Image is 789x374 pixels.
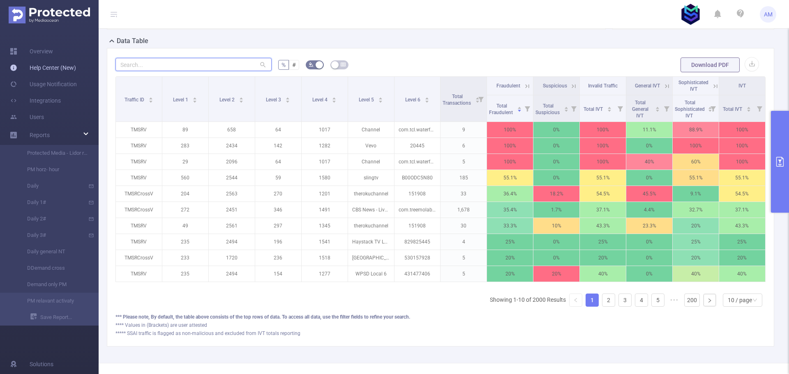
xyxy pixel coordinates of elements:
li: 5 [651,294,664,307]
p: 283 [162,138,208,154]
p: 9 [441,122,487,138]
p: Haystack TV Local & World News [348,234,394,250]
i: icon: caret-down [193,99,197,102]
li: Showing 1-10 of 2000 Results [490,294,566,307]
p: slingtv [348,170,394,186]
p: TMSRCrossV [116,186,162,202]
i: icon: caret-up [607,106,612,108]
p: 346 [255,202,301,218]
p: 20445 [394,138,441,154]
span: General IVT [635,83,660,89]
p: 33.3% [487,218,533,234]
a: Daily 1# [16,194,89,211]
p: 431477406 [394,266,441,282]
p: 20% [487,250,533,266]
span: Invalid Traffic [588,83,618,89]
span: Total Fraudulent [489,103,514,115]
div: Sort [517,106,522,110]
span: Level 1 [173,97,189,103]
p: 4.4% [626,202,672,218]
p: TMSRCrossV [116,250,162,266]
i: Filter menu [707,95,719,122]
p: 297 [255,218,301,234]
a: Integrations [10,92,61,109]
span: Traffic ID [125,97,145,103]
i: Filter menu [475,77,487,122]
p: 1518 [302,250,348,266]
p: 20% [580,250,626,266]
p: TMSRV [116,234,162,250]
p: 10% [533,218,579,234]
div: Sort [378,96,383,101]
p: 185 [441,170,487,186]
p: 55.1% [487,170,533,186]
i: icon: caret-down [517,108,522,111]
button: Download PDF [681,57,740,72]
p: 560 [162,170,208,186]
span: % [281,62,286,68]
i: icon: caret-up [517,106,522,108]
a: 200 [685,294,699,306]
i: Filter menu [754,95,765,122]
p: B00ODC5N80 [394,170,441,186]
p: 2434 [209,138,255,154]
p: 272 [162,202,208,218]
p: 1277 [302,266,348,282]
i: icon: caret-down [378,99,383,102]
p: CBS News - Live Breaking News [348,202,394,218]
i: icon: caret-down [148,99,153,102]
p: 0% [626,250,672,266]
p: 0% [533,170,579,186]
i: icon: right [707,298,712,303]
li: 4 [635,294,648,307]
i: icon: caret-up [378,96,383,99]
a: Help Center (New) [10,60,76,76]
i: icon: caret-down [286,99,290,102]
p: 154 [255,266,301,282]
i: icon: caret-down [424,99,429,102]
p: 36.4% [487,186,533,202]
p: 5 [441,250,487,266]
a: DDemand cross [16,260,89,276]
i: icon: caret-up [148,96,153,99]
i: icon: caret-up [564,106,569,108]
i: icon: left [573,298,578,303]
span: ••• [668,294,681,307]
p: com.tcl.waterfall.overseas [394,154,441,170]
span: Total Transactions [443,94,472,106]
a: Daily 2# [16,211,89,227]
h2: Data Table [117,36,148,46]
i: icon: caret-up [655,106,660,108]
p: 20% [673,250,719,266]
i: icon: caret-up [239,96,244,99]
p: 1201 [302,186,348,202]
p: 37.1% [580,202,626,218]
i: icon: down [752,298,757,303]
p: 1580 [302,170,348,186]
i: icon: caret-down [332,99,337,102]
li: Next 5 Pages [668,294,681,307]
i: Filter menu [568,95,579,122]
span: Level 3 [266,97,282,103]
p: 88.9% [673,122,719,138]
p: 64 [255,122,301,138]
i: Filter menu [614,95,626,122]
div: Sort [655,106,660,110]
p: 23.3% [626,218,672,234]
i: icon: caret-down [607,108,612,111]
p: 45.5% [626,186,672,202]
p: 20% [719,250,765,266]
p: 55.1% [673,170,719,186]
p: 25% [580,234,626,250]
p: therokuchannel [348,186,394,202]
p: 1017 [302,122,348,138]
a: 2 [602,294,615,306]
p: TMSRV [116,138,162,154]
p: 4 [441,234,487,250]
span: Total IVT [584,106,604,112]
p: 6 [441,138,487,154]
p: 49 [162,218,208,234]
i: icon: bg-colors [309,62,314,67]
p: 142 [255,138,301,154]
p: 100% [580,138,626,154]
